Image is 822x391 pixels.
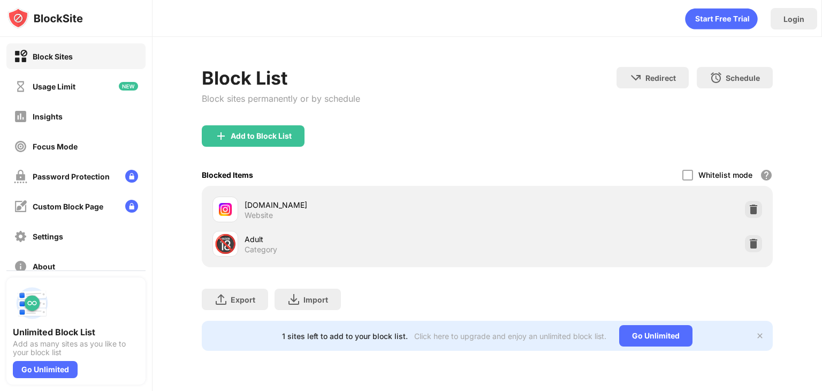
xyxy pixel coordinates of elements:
[14,140,27,153] img: focus-off.svg
[245,199,487,210] div: [DOMAIN_NAME]
[231,132,292,140] div: Add to Block List
[202,93,360,104] div: Block sites permanently or by schedule
[231,295,255,304] div: Export
[756,332,764,340] img: x-button.svg
[202,67,360,89] div: Block List
[202,170,253,179] div: Blocked Items
[14,50,27,63] img: block-on.svg
[119,82,138,91] img: new-icon.svg
[685,8,758,29] div: animation
[33,232,63,241] div: Settings
[33,52,73,61] div: Block Sites
[125,170,138,183] img: lock-menu.svg
[245,210,273,220] div: Website
[282,332,408,341] div: 1 sites left to add to your block list.
[33,262,55,271] div: About
[14,200,27,213] img: customize-block-page-off.svg
[645,73,676,82] div: Redirect
[14,230,27,243] img: settings-off.svg
[33,202,103,211] div: Custom Block Page
[414,332,606,341] div: Click here to upgrade and enjoy an unlimited block list.
[698,170,752,179] div: Whitelist mode
[14,170,27,183] img: password-protection-off.svg
[219,203,232,216] img: favicons
[303,295,328,304] div: Import
[726,73,760,82] div: Schedule
[619,325,692,347] div: Go Unlimited
[13,361,78,378] div: Go Unlimited
[125,200,138,213] img: lock-menu.svg
[33,172,110,181] div: Password Protection
[14,110,27,123] img: insights-off.svg
[7,7,83,29] img: logo-blocksite.svg
[245,245,277,254] div: Category
[33,82,75,91] div: Usage Limit
[33,142,78,151] div: Focus Mode
[13,340,139,357] div: Add as many sites as you like to your block list
[14,80,27,93] img: time-usage-off.svg
[33,112,63,121] div: Insights
[245,234,487,245] div: Adult
[14,260,27,273] img: about-off.svg
[783,14,804,24] div: Login
[13,327,139,337] div: Unlimited Block List
[13,284,51,322] img: push-block-list.svg
[214,233,237,255] div: 🔞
